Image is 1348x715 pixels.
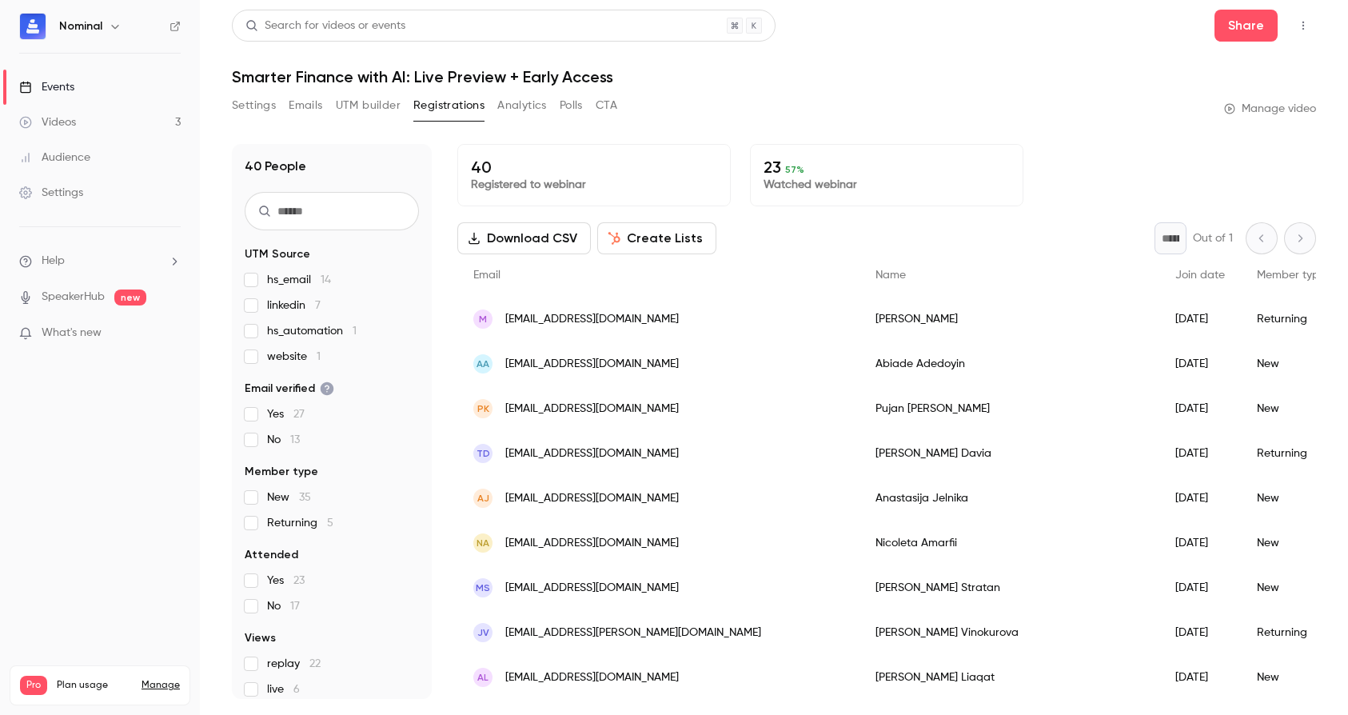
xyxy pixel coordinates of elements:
[245,464,318,480] span: Member type
[290,601,300,612] span: 17
[1241,386,1342,431] div: New
[859,610,1159,655] div: [PERSON_NAME] Vinokurova
[859,431,1159,476] div: [PERSON_NAME] Davia
[1224,101,1316,117] a: Manage video
[1241,342,1342,386] div: New
[267,598,300,614] span: No
[267,681,300,697] span: live
[267,573,305,589] span: Yes
[19,114,76,130] div: Videos
[477,446,490,461] span: TD
[477,401,489,416] span: PK
[42,325,102,342] span: What's new
[764,177,1010,193] p: Watched webinar
[1214,10,1278,42] button: Share
[505,625,761,641] span: [EMAIL_ADDRESS][PERSON_NAME][DOMAIN_NAME]
[1241,655,1342,700] div: New
[42,289,105,306] a: SpeakerHub
[315,300,321,311] span: 7
[859,655,1159,700] div: [PERSON_NAME] Liaqat
[57,679,132,692] span: Plan usage
[267,432,300,448] span: No
[1159,565,1241,610] div: [DATE]
[457,222,591,254] button: Download CSV
[505,535,679,552] span: [EMAIL_ADDRESS][DOMAIN_NAME]
[1241,565,1342,610] div: New
[1257,270,1326,281] span: Member type
[1241,610,1342,655] div: Returning
[317,351,321,362] span: 1
[505,445,679,462] span: [EMAIL_ADDRESS][DOMAIN_NAME]
[479,312,487,326] span: M
[1159,610,1241,655] div: [DATE]
[245,157,306,176] h1: 40 People
[114,290,146,306] span: new
[785,164,804,175] span: 57 %
[142,679,180,692] a: Manage
[471,177,717,193] p: Registered to webinar
[471,158,717,177] p: 40
[42,253,65,270] span: Help
[267,349,321,365] span: website
[477,670,489,685] span: AL
[336,93,401,118] button: UTM builder
[859,386,1159,431] div: Pujan [PERSON_NAME]
[1159,297,1241,342] div: [DATE]
[859,521,1159,565] div: Nicoleta Amarfii
[245,381,334,397] span: Email verified
[59,18,102,34] h6: Nominal
[1159,342,1241,386] div: [DATE]
[473,270,501,281] span: Email
[162,326,181,341] iframe: Noticeable Trigger
[505,401,679,417] span: [EMAIL_ADDRESS][DOMAIN_NAME]
[1159,386,1241,431] div: [DATE]
[267,272,331,288] span: hs_email
[353,326,357,337] span: 1
[267,406,305,422] span: Yes
[1193,230,1233,246] p: Out of 1
[1175,270,1225,281] span: Join date
[505,490,679,507] span: [EMAIL_ADDRESS][DOMAIN_NAME]
[267,515,333,531] span: Returning
[267,656,321,672] span: replay
[327,517,333,529] span: 5
[859,565,1159,610] div: [PERSON_NAME] Stratan
[1159,431,1241,476] div: [DATE]
[232,93,276,118] button: Settings
[764,158,1010,177] p: 23
[477,357,489,371] span: AA
[267,298,321,314] span: linkedin
[245,246,310,262] span: UTM Source
[293,575,305,586] span: 23
[597,222,716,254] button: Create Lists
[1159,476,1241,521] div: [DATE]
[477,625,489,640] span: JV
[19,79,74,95] div: Events
[289,93,322,118] button: Emails
[1159,655,1241,700] div: [DATE]
[19,150,90,166] div: Audience
[267,323,357,339] span: hs_automation
[596,93,617,118] button: CTA
[505,311,679,328] span: [EMAIL_ADDRESS][DOMAIN_NAME]
[245,547,298,563] span: Attended
[290,434,300,445] span: 13
[232,67,1316,86] h1: Smarter Finance with AI: Live Preview + Early Access
[293,409,305,420] span: 27
[859,476,1159,521] div: Anastasija Jelnika
[267,489,311,505] span: New
[1241,521,1342,565] div: New
[293,684,300,695] span: 6
[505,580,679,597] span: [EMAIL_ADDRESS][DOMAIN_NAME]
[20,676,47,695] span: Pro
[1241,297,1342,342] div: Returning
[859,297,1159,342] div: [PERSON_NAME]
[505,669,679,686] span: [EMAIL_ADDRESS][DOMAIN_NAME]
[560,93,583,118] button: Polls
[245,18,405,34] div: Search for videos or events
[875,270,906,281] span: Name
[859,342,1159,386] div: Abiade Adedoyin
[299,492,311,503] span: 35
[245,630,276,646] span: Views
[20,14,46,39] img: Nominal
